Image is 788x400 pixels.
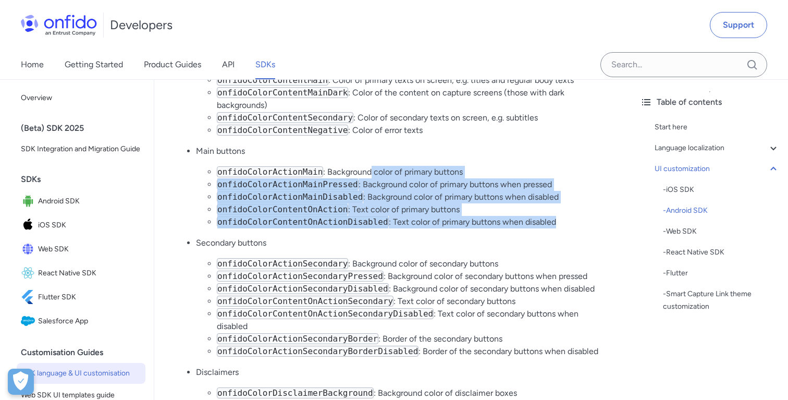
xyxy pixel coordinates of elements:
[663,225,780,238] a: -Web SDK
[17,238,145,261] a: IconWeb SDKWeb SDK
[8,369,34,395] div: Cookie Preferences
[38,242,141,257] span: Web SDK
[21,50,44,79] a: Home
[110,17,173,33] h1: Developers
[217,191,363,202] code: onfidoColorActionMainDisabled
[17,190,145,213] a: IconAndroid SDKAndroid SDK
[217,270,611,283] li: : Background color of secondary buttons when pressed
[17,262,145,285] a: IconReact Native SDKReact Native SDK
[217,166,323,177] code: onfidoColorActionMain
[663,246,780,259] div: - React Native SDK
[663,204,780,217] a: -Android SDK
[21,242,38,257] img: IconWeb SDK
[217,258,611,270] li: : Background color of secondary buttons
[217,178,611,191] li: : Background color of primary buttons when pressed
[217,283,389,294] code: onfidoColorActionSecondaryDisabled
[217,216,611,228] li: : Text color of primary buttons when disabled
[655,142,780,154] a: Language localization
[65,50,123,79] a: Getting Started
[217,125,348,136] code: onfidoColorContentNegative
[144,50,201,79] a: Product Guides
[21,194,38,209] img: IconAndroid SDK
[217,216,389,227] code: onfidoColorContentOnActionDisabled
[21,15,97,35] img: Onfido Logo
[217,271,384,282] code: onfidoColorActionSecondaryPressed
[217,124,611,137] li: : Color of error texts
[21,290,38,305] img: IconFlutter SDK
[663,267,780,280] div: - Flutter
[217,387,374,398] code: onfidoColorDisclaimerBackground
[21,342,150,363] div: Customisation Guides
[217,74,611,87] li: : Color of primary texts on screen, e.g. titles and regular body texts
[640,96,780,108] div: Table of contents
[217,87,611,112] li: : Color of the content on capture screens (those with dark backgrounds)
[255,50,275,79] a: SDKs
[217,345,611,358] li: : Border of the secondary buttons when disabled
[38,218,141,233] span: iOS SDK
[663,267,780,280] a: -Flutter
[217,387,611,399] li: : Background color of disclaimer boxes
[217,308,434,319] code: onfidoColorContentOnActionSecondaryDisabled
[17,88,145,108] a: Overview
[217,346,418,357] code: onfidoColorActionSecondaryBorderDisabled
[21,367,141,380] span: SDK language & UI customisation
[38,290,141,305] span: Flutter SDK
[217,166,611,178] li: : Background color of primary buttons
[663,184,780,196] div: - iOS SDK
[38,194,141,209] span: Android SDK
[217,87,348,98] code: onfidoColorContentMainDark
[217,333,378,344] code: onfidoColorActionSecondaryBorder
[17,310,145,333] a: IconSalesforce AppSalesforce App
[655,121,780,134] a: Start here
[217,333,611,345] li: : Border of the secondary buttons
[21,118,150,139] div: (Beta) SDK 2025
[222,50,235,79] a: API
[217,191,611,203] li: : Background color of primary buttons when disabled
[710,12,767,38] a: Support
[217,258,348,269] code: onfidoColorActionSecondary
[663,184,780,196] a: -iOS SDK
[21,169,150,190] div: SDKs
[217,179,359,190] code: onfidoColorActionMainPressed
[663,246,780,259] a: -React Native SDK
[21,266,38,281] img: IconReact Native SDK
[8,369,34,395] button: Open Preferences
[38,314,141,329] span: Salesforce App
[196,237,611,358] li: Secondary buttons
[17,286,145,309] a: IconFlutter SDKFlutter SDK
[17,139,145,160] a: SDK Integration and Migration Guide
[217,295,611,308] li: : Text color of secondary buttons
[217,308,611,333] li: : Text color of secondary buttons when disabled
[663,288,780,313] a: -Smart Capture Link theme customization
[217,112,353,123] code: onfidoColorContentSecondary
[17,363,145,384] a: SDK language & UI customisation
[21,143,141,155] span: SDK Integration and Migration Guide
[21,92,141,104] span: Overview
[38,266,141,281] span: React Native SDK
[196,145,611,228] li: Main buttons
[217,112,611,124] li: : Color of secondary texts on screen, e.g. subtitles
[21,218,38,233] img: IconiOS SDK
[600,52,767,77] input: Onfido search input field
[663,225,780,238] div: - Web SDK
[217,203,611,216] li: : Text color of primary buttons
[217,296,393,307] code: onfidoColorContentOnActionSecondary
[21,314,38,329] img: IconSalesforce App
[655,163,780,175] a: UI customization
[217,75,328,86] code: onfidoColorContentMain
[663,288,780,313] div: - Smart Capture Link theme customization
[217,204,348,215] code: onfidoColorContentOnAction
[217,283,611,295] li: : Background color of secondary buttons when disabled
[196,53,611,137] li: Content
[17,214,145,237] a: IconiOS SDKiOS SDK
[663,204,780,217] div: - Android SDK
